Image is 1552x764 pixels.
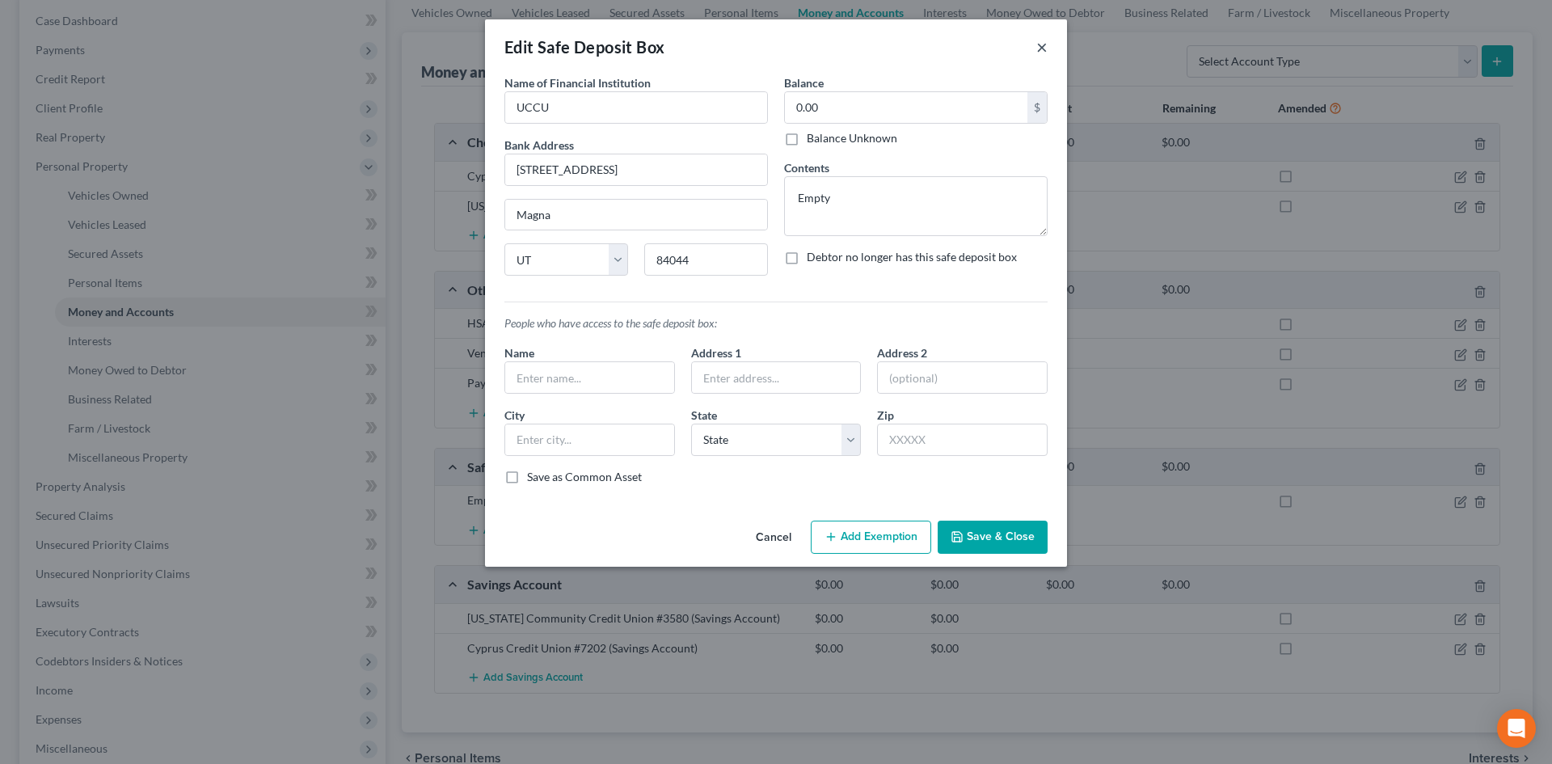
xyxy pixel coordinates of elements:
[527,469,642,485] label: Save as Common Asset
[807,249,1017,265] label: Debtor no longer has this safe deposit box
[504,76,651,90] span: Name of Financial Institution
[743,522,804,555] button: Cancel
[505,362,674,393] input: Enter name...
[691,344,741,361] label: Address 1
[505,424,674,455] input: Enter city...
[938,521,1048,555] button: Save & Close
[692,362,861,393] input: Enter address...
[878,362,1047,393] input: (optional)
[505,200,767,230] input: Enter city...
[504,315,1048,331] p: People who have access to the safe deposit box:
[1036,37,1048,57] button: ×
[644,243,768,276] input: Enter zip...
[691,407,717,424] label: State
[504,137,574,154] label: Bank Address
[877,407,894,424] label: Zip
[504,36,664,58] div: Edit Safe Deposit Box
[505,92,767,123] input: Enter name...
[785,92,1027,123] input: 0.00
[1497,709,1536,748] div: Open Intercom Messenger
[784,74,824,91] label: Balance
[877,344,927,361] label: Address 2
[807,130,897,146] label: Balance Unknown
[784,159,829,176] label: Contents
[505,154,767,185] input: Enter address...
[1027,92,1047,123] div: $
[504,344,534,361] label: Name
[504,407,525,424] label: City
[877,424,1048,456] input: XXXXX
[811,521,931,555] button: Add Exemption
